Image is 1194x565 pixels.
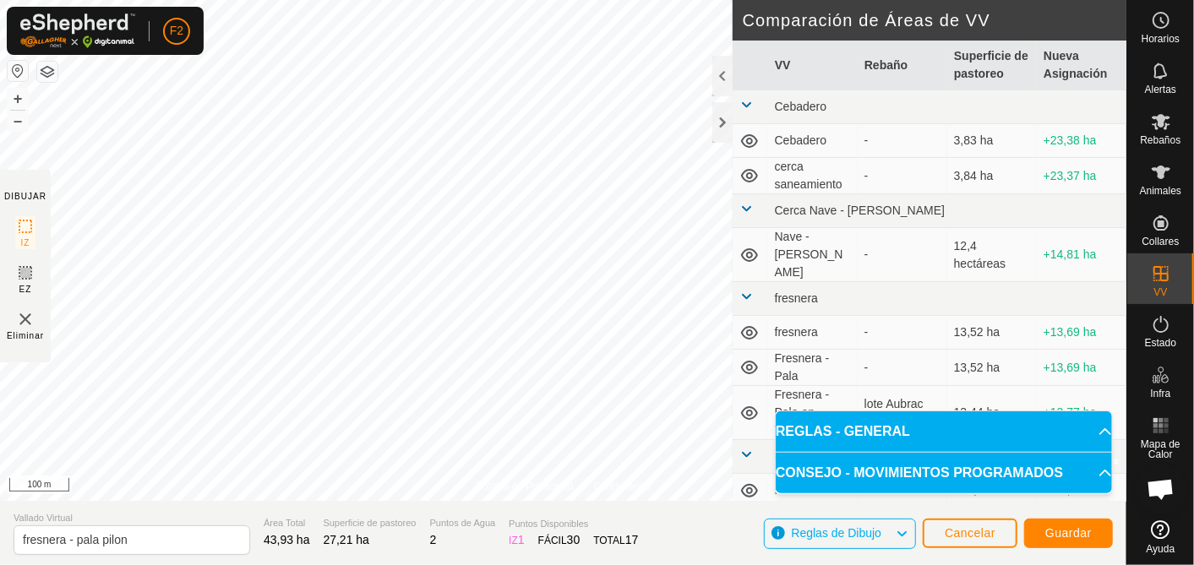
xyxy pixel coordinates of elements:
[264,533,310,546] span: 43,93 ha
[776,463,1063,483] span: CONSEJO - MOVIMIENTOS PROGRAMADOS
[476,479,573,494] a: Política de Privacidad
[1140,186,1181,196] span: Animales
[768,158,858,194] td: cerca saneamiento
[776,453,1112,493] p-accordion-header: CONSEJO - MOVIMIENTOS PROGRAMADOS
[775,100,827,113] span: Cebadero
[768,41,858,90] th: VV
[947,316,1037,350] td: 13,52 ha
[947,124,1037,158] td: 3,83 ha
[1127,513,1194,561] a: Ayuda
[768,316,858,350] td: fresnera
[15,309,35,329] img: VV
[947,228,1037,282] td: 12,4 hectáreas
[430,516,496,530] span: Puntos de Agua
[509,517,638,531] span: Puntos Disponibles
[1044,247,1097,261] font: +14,81 ha
[593,535,638,546] font: TOTAL
[1044,133,1097,147] font: +23,38 ha
[4,190,46,203] div: DIBUJAR
[776,421,910,442] span: REGLAS - GENERAL
[864,167,940,185] div: -
[430,533,437,546] span: 2
[858,41,947,90] th: Rebaño
[947,158,1037,194] td: 3,84 ha
[768,386,858,440] td: Fresnera - Pala en Verano
[923,519,1017,548] button: Cancelar
[1140,135,1180,145] span: Rebaños
[1037,41,1126,90] th: Nueva Asignación
[567,533,581,546] span: 30
[768,474,858,508] td: Moroso
[775,204,946,217] span: Cerca Nave - [PERSON_NAME]
[1131,439,1190,459] span: Mapa de Calor
[8,61,28,81] button: Restablecer Mapa
[947,350,1037,386] td: 13,52 ha
[1142,236,1179,247] span: Collares
[864,359,940,377] div: -
[19,283,32,296] span: EZ
[864,323,940,341] div: -
[1136,464,1186,514] div: Chat abierto
[864,132,940,149] div: -
[170,22,183,40] span: F2
[1145,338,1176,348] span: Estado
[264,516,310,530] span: Área Total
[509,535,524,546] font: IZ
[8,89,28,109] button: +
[1044,169,1097,182] font: +23,37 ha
[518,533,525,546] span: 1
[864,395,940,431] div: lote Aubrac cabezon
[1044,361,1097,374] font: +13,69 ha
[768,350,858,386] td: Fresnera - Pala
[625,533,639,546] span: 17
[1044,405,1097,419] font: +13,77 ha
[1044,325,1097,339] font: +13,69 ha
[1153,287,1167,297] span: VV
[1150,388,1170,399] span: Infra
[1045,526,1092,540] span: Guardar
[776,411,1112,452] p-accordion-header: REGLAS - GENERAL
[1147,544,1175,554] span: Ayuda
[1024,519,1113,548] button: Guardar
[1142,34,1180,44] span: Horarios
[947,41,1037,90] th: Superficie de pastoreo
[1145,84,1176,95] span: Alertas
[14,511,250,525] span: Vallado Virtual
[20,14,135,48] img: Logo Gallagher
[324,516,417,530] span: Superficie de pastoreo
[945,526,995,540] span: Cancelar
[7,329,44,342] span: Eliminar
[768,124,858,158] td: Cebadero
[594,479,651,494] a: Contáctenos
[743,10,1126,30] h2: Comparación de Áreas de VV
[947,386,1037,440] td: 13,44 ha
[324,533,370,546] span: 27,21 ha
[8,111,28,131] button: –
[864,246,940,263] div: -
[538,535,581,546] font: FÁCIL
[21,236,30,249] span: IZ
[792,526,882,540] span: Reglas de Dibujo
[775,291,818,305] span: fresnera
[768,228,858,282] td: Nave - [PERSON_NAME]
[37,62,57,82] button: Capas del Mapa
